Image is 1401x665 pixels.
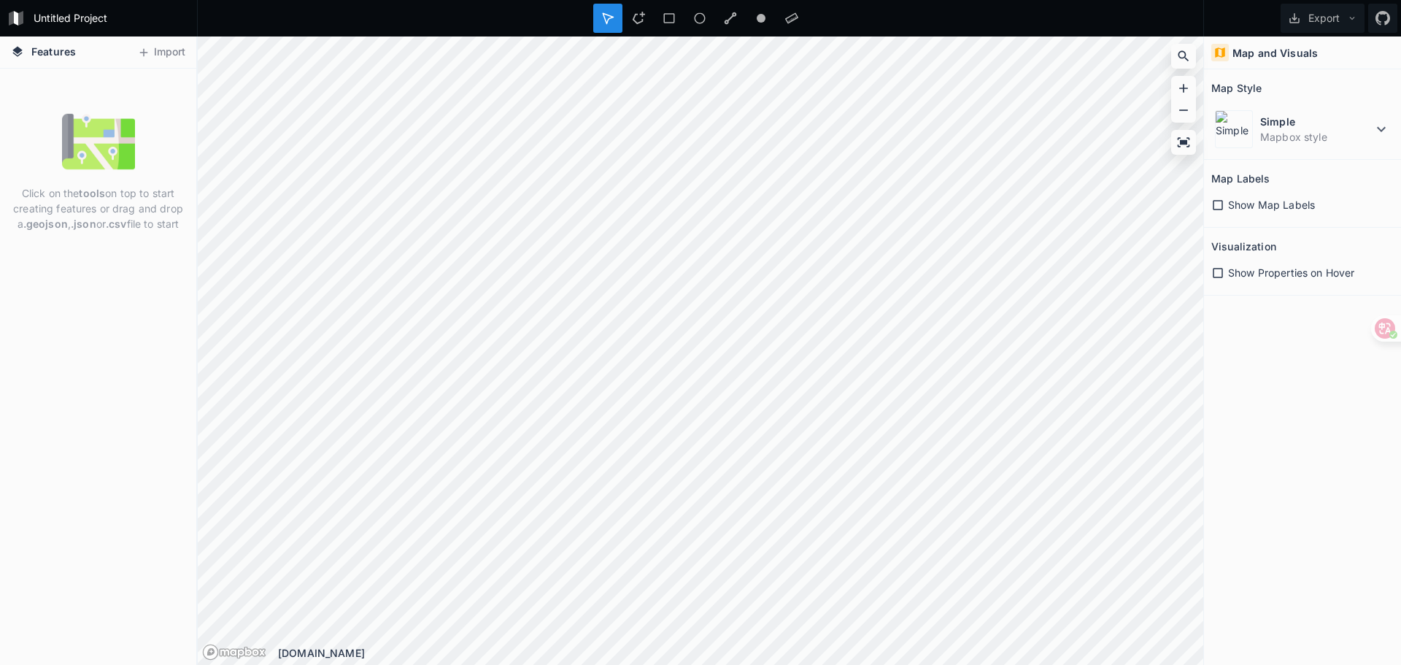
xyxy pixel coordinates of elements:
[1215,110,1253,148] img: Simple
[278,645,1203,661] div: [DOMAIN_NAME]
[79,187,105,199] strong: tools
[62,105,135,178] img: empty
[106,218,127,230] strong: .csv
[1211,235,1276,258] h2: Visualization
[1260,129,1373,145] dd: Mapbox style
[11,185,185,231] p: Click on the on top to start creating features or drag and drop a , or file to start
[31,44,76,59] span: Features
[1211,77,1262,99] h2: Map Style
[23,218,68,230] strong: .geojson
[1228,265,1354,280] span: Show Properties on Hover
[71,218,96,230] strong: .json
[1211,167,1270,190] h2: Map Labels
[1228,197,1315,212] span: Show Map Labels
[1232,45,1318,61] h4: Map and Visuals
[1281,4,1365,33] button: Export
[1260,114,1373,129] dt: Simple
[202,644,266,661] a: Mapbox logo
[130,41,193,64] button: Import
